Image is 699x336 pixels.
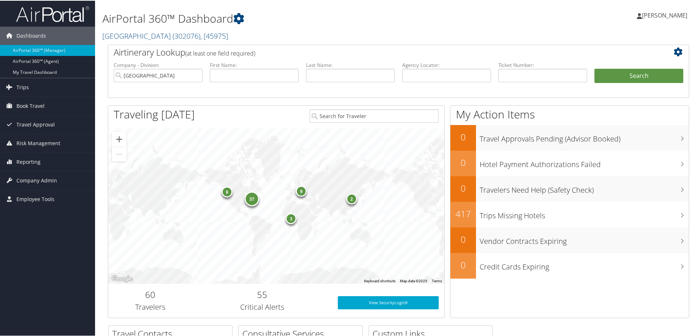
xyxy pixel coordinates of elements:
[16,115,55,133] span: Travel Approval
[16,5,89,22] img: airportal-logo.png
[112,146,126,161] button: Zoom out
[480,129,689,143] h3: Travel Approvals Pending (Advisor Booked)
[338,295,439,309] a: View SecurityLogic®
[450,156,476,168] h2: 0
[200,30,228,40] span: , [ 45975 ]
[450,124,689,150] a: 0Travel Approvals Pending (Advisor Booked)
[637,4,695,26] a: [PERSON_NAME]
[480,257,689,271] h3: Credit Cards Expiring
[16,189,54,208] span: Employee Tools
[450,233,476,245] h2: 0
[450,175,689,201] a: 0Travelers Need Help (Safety Check)
[114,301,187,312] h3: Travelers
[114,288,187,300] h2: 60
[114,61,203,68] label: Company - Division:
[400,278,427,282] span: Map data ©2025
[16,26,46,44] span: Dashboards
[306,61,395,68] label: Last Name:
[450,201,689,227] a: 417Trips Missing Hotels
[210,61,299,68] label: First Name:
[480,155,689,169] h3: Hotel Payment Authorizations Failed
[450,181,476,194] h2: 0
[286,212,296,223] div: 3
[112,131,126,146] button: Zoom in
[102,10,497,26] h1: AirPortal 360™ Dashboard
[185,49,255,57] span: (at least one field required)
[221,186,232,197] div: 9
[198,288,327,300] h2: 55
[450,227,689,252] a: 0Vendor Contracts Expiring
[16,96,45,114] span: Book Travel
[450,207,476,219] h2: 417
[450,106,689,121] h1: My Action Items
[102,30,228,40] a: [GEOGRAPHIC_DATA]
[402,61,491,68] label: Agency Locator:
[16,171,57,189] span: Company Admin
[173,30,200,40] span: ( 302076 )
[16,78,29,96] span: Trips
[450,130,476,143] h2: 0
[110,273,134,283] img: Google
[642,11,687,19] span: [PERSON_NAME]
[432,278,442,282] a: Terms (opens in new tab)
[16,152,41,170] span: Reporting
[594,68,683,83] button: Search
[198,301,327,312] h3: Critical Alerts
[110,273,134,283] a: Open this area in Google Maps (opens a new window)
[296,185,307,196] div: 9
[450,258,476,271] h2: 0
[114,106,195,121] h1: Traveling [DATE]
[16,133,60,152] span: Risk Management
[480,232,689,246] h3: Vendor Contracts Expiring
[498,61,587,68] label: Ticket Number:
[114,45,635,58] h2: Airtinerary Lookup
[346,192,357,203] div: 2
[364,278,396,283] button: Keyboard shortcuts
[480,181,689,195] h3: Travelers Need Help (Safety Check)
[245,191,259,205] div: 37
[480,206,689,220] h3: Trips Missing Hotels
[310,109,439,122] input: Search for Traveler
[450,150,689,175] a: 0Hotel Payment Authorizations Failed
[450,252,689,278] a: 0Credit Cards Expiring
